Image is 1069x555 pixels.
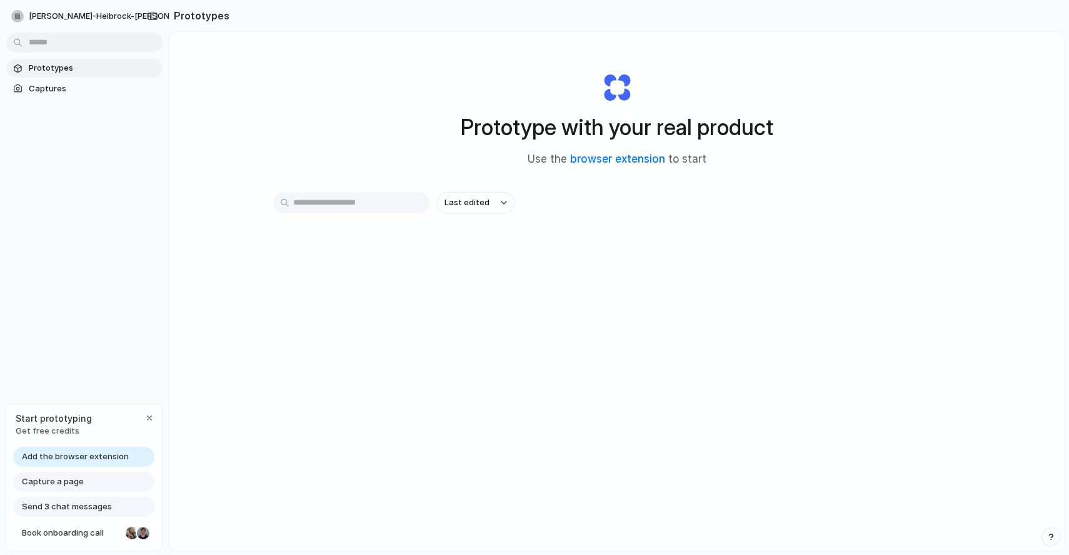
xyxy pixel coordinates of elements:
[528,151,706,168] span: Use the to start
[29,10,198,23] span: [PERSON_NAME]-heibrock-[PERSON_NAME]
[570,153,665,165] a: browser extension
[136,526,151,541] div: Christian Iacullo
[29,62,158,74] span: Prototypes
[29,83,158,95] span: Captures
[13,447,154,467] a: Add the browser extension
[6,59,163,78] a: Prototypes
[124,526,139,541] div: Nicole Kubica
[22,476,84,488] span: Capture a page
[6,79,163,98] a: Captures
[13,523,154,543] a: Book onboarding call
[22,451,129,463] span: Add the browser extension
[22,527,121,539] span: Book onboarding call
[16,425,92,437] span: Get free credits
[6,6,218,26] button: [PERSON_NAME]-heibrock-[PERSON_NAME]
[169,8,229,23] h2: Prototypes
[437,192,514,213] button: Last edited
[444,196,489,209] span: Last edited
[22,501,112,513] span: Send 3 chat messages
[461,111,773,144] h1: Prototype with your real product
[16,412,92,425] span: Start prototyping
